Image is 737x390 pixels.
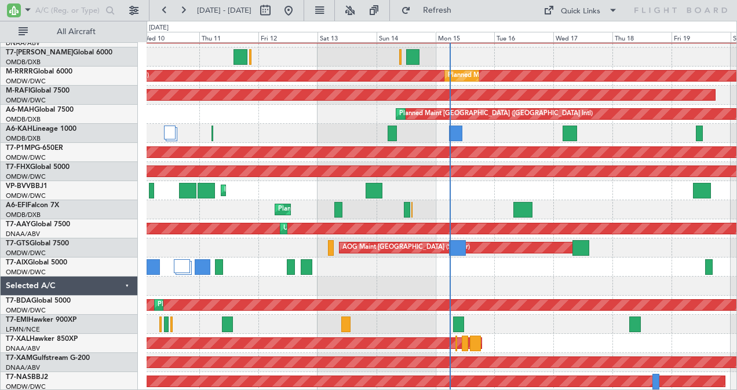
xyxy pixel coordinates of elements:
[140,32,199,42] div: Wed 10
[6,164,30,171] span: T7-FHX
[6,202,27,209] span: A6-EFI
[6,172,46,181] a: OMDW/DWC
[6,374,48,381] a: T7-NASBBJ2
[158,296,272,314] div: Planned Maint Dubai (Al Maktoum Intl)
[6,115,41,124] a: OMDB/DXB
[396,1,465,20] button: Refresh
[612,32,672,42] div: Thu 18
[6,240,69,247] a: T7-GTSGlobal 7500
[436,32,495,42] div: Mon 15
[6,363,40,372] a: DNAA/ABV
[6,202,59,209] a: A6-EFIFalcon 7X
[448,67,562,84] div: Planned Maint Dubai (Al Maktoum Intl)
[258,32,318,42] div: Fri 12
[6,259,28,266] span: T7-AIX
[6,106,74,113] a: A6-MAHGlobal 7500
[6,221,31,228] span: T7-AAY
[278,201,392,218] div: Planned Maint Dubai (Al Maktoum Intl)
[6,211,41,219] a: OMDB/DXB
[199,32,258,42] div: Thu 11
[30,28,122,36] span: All Aircraft
[6,126,76,133] a: A6-KAHLineage 1000
[6,192,46,200] a: OMDW/DWC
[6,39,40,47] a: DNAA/ABV
[672,32,731,42] div: Fri 19
[6,297,31,304] span: T7-BDA
[6,355,90,362] a: T7-XAMGulfstream G-200
[6,134,41,143] a: OMDB/DXB
[6,145,63,152] a: T7-P1MPG-650ER
[6,355,32,362] span: T7-XAM
[342,239,470,256] div: AOG Maint [GEOGRAPHIC_DATA] (Seletar)
[6,317,28,323] span: T7-EMI
[6,336,78,343] a: T7-XALHawker 850XP
[35,2,102,19] input: A/C (Reg. or Type)
[6,126,32,133] span: A6-KAH
[6,106,34,113] span: A6-MAH
[149,23,169,33] div: [DATE]
[6,68,72,75] a: M-RRRRGlobal 6000
[6,49,112,56] a: T7-[PERSON_NAME]Global 6000
[197,5,251,16] span: [DATE] - [DATE]
[283,220,455,237] div: Unplanned Maint [GEOGRAPHIC_DATA] (Al Maktoum Intl)
[6,221,70,228] a: T7-AAYGlobal 7500
[6,249,46,257] a: OMDW/DWC
[413,6,462,14] span: Refresh
[399,105,593,123] div: Planned Maint [GEOGRAPHIC_DATA] ([GEOGRAPHIC_DATA] Intl)
[6,183,48,190] a: VP-BVVBBJ1
[13,23,126,41] button: All Aircraft
[6,306,46,315] a: OMDW/DWC
[6,77,46,86] a: OMDW/DWC
[6,240,30,247] span: T7-GTS
[6,153,46,162] a: OMDW/DWC
[561,6,600,17] div: Quick Links
[553,32,612,42] div: Wed 17
[6,58,41,67] a: OMDB/DXB
[6,374,31,381] span: T7-NAS
[538,1,623,20] button: Quick Links
[6,145,35,152] span: T7-P1MP
[6,164,70,171] a: T7-FHXGlobal 5000
[6,325,40,334] a: LFMN/NCE
[6,96,46,105] a: OMDW/DWC
[6,49,73,56] span: T7-[PERSON_NAME]
[6,268,46,277] a: OMDW/DWC
[6,336,30,343] span: T7-XAL
[494,32,553,42] div: Tue 16
[6,68,33,75] span: M-RRRR
[6,230,40,238] a: DNAA/ABV
[6,87,70,94] a: M-RAFIGlobal 7500
[6,183,31,190] span: VP-BVV
[6,317,76,323] a: T7-EMIHawker 900XP
[318,32,377,42] div: Sat 13
[6,87,30,94] span: M-RAFI
[224,182,353,199] div: Planned Maint Nice ([GEOGRAPHIC_DATA])
[6,259,67,266] a: T7-AIXGlobal 5000
[6,297,71,304] a: T7-BDAGlobal 5000
[6,344,40,353] a: DNAA/ABV
[377,32,436,42] div: Sun 14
